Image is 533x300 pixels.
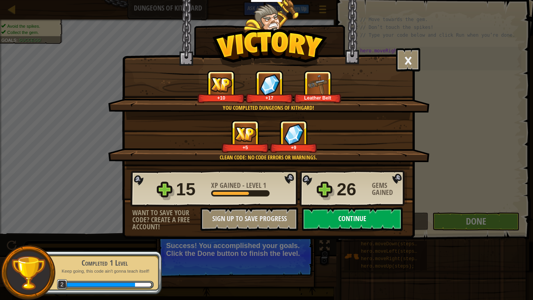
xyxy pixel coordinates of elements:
span: Level [245,180,263,190]
span: XP Gained [211,180,242,190]
div: You completed Dungeons of Kithgard! [145,104,391,112]
img: trophy.png [11,255,46,291]
img: New Item [307,74,329,95]
div: Leather Belt [296,95,340,101]
img: Victory [212,29,327,68]
div: Gems Gained [372,182,407,196]
p: Keep going, this code ain't gonna teach itself! [55,268,154,274]
div: +5 [223,145,267,150]
button: × [396,48,420,71]
div: 26 [337,177,367,202]
button: Sign Up to Save Progress [201,207,298,231]
img: Gems Gained [284,123,304,145]
div: +10 [199,95,243,101]
div: +17 [247,95,291,101]
img: XP Gained [210,77,232,92]
img: Gems Gained [259,74,280,95]
div: Clean code: no code errors or warnings. [145,154,391,161]
span: 1 [263,180,266,190]
div: +9 [272,145,316,150]
span: 2 [57,279,68,290]
button: Continue [302,207,403,231]
div: Completed 1 Level [55,257,154,268]
div: - [211,182,266,189]
div: 15 [176,177,206,202]
img: XP Gained [235,127,256,142]
div: Want to save your code? Create a free account! [132,209,201,230]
